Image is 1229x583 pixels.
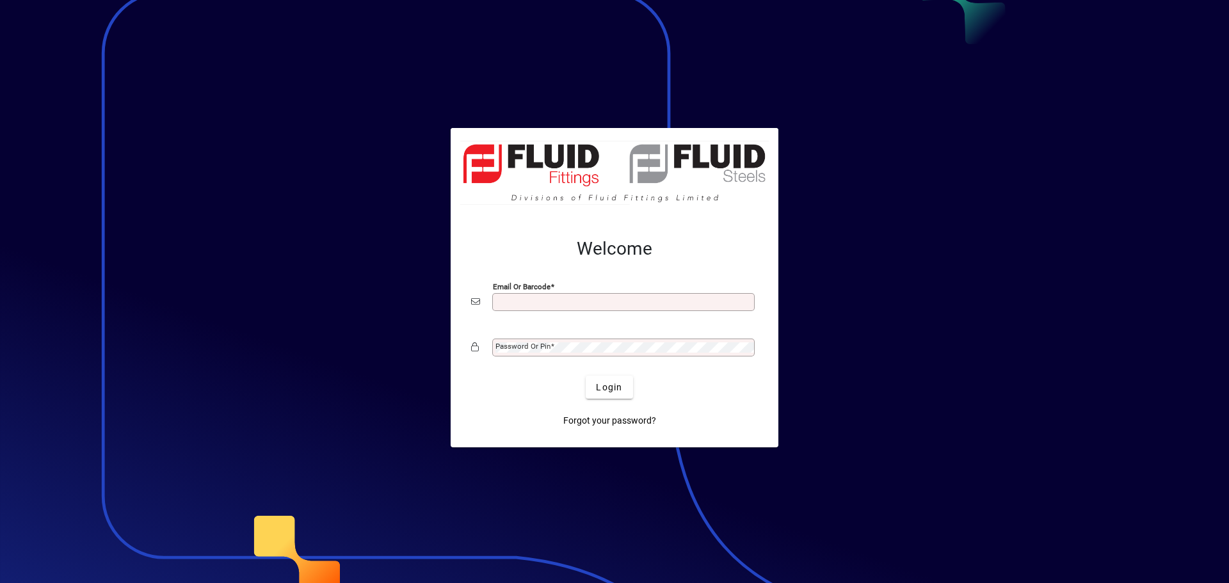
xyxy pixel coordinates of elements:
mat-label: Email or Barcode [493,282,550,291]
span: Login [596,381,622,394]
a: Forgot your password? [558,409,661,432]
h2: Welcome [471,238,758,260]
button: Login [586,376,632,399]
span: Forgot your password? [563,414,656,427]
mat-label: Password or Pin [495,342,550,351]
